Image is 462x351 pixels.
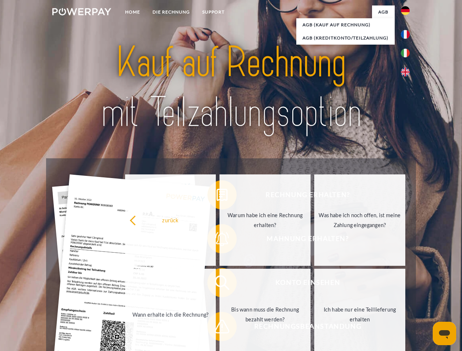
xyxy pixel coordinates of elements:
div: Wann erhalte ich die Rechnung? [129,309,212,319]
a: Was habe ich noch offen, ist meine Zahlung eingegangen? [314,174,405,266]
img: de [401,6,410,15]
a: AGB (Kauf auf Rechnung) [296,18,395,31]
a: Home [119,5,146,19]
div: Ich habe nur eine Teillieferung erhalten [319,305,401,324]
img: fr [401,30,410,39]
div: Was habe ich noch offen, ist meine Zahlung eingegangen? [319,210,401,230]
a: AGB (Kreditkonto/Teilzahlung) [296,31,395,45]
div: Bis wann muss die Rechnung bezahlt werden? [224,305,306,324]
img: it [401,49,410,57]
a: SUPPORT [196,5,231,19]
a: agb [372,5,395,19]
div: Warum habe ich eine Rechnung erhalten? [224,210,306,230]
iframe: Schaltfläche zum Öffnen des Messaging-Fensters [433,322,456,345]
img: logo-powerpay-white.svg [52,8,111,15]
a: DIE RECHNUNG [146,5,196,19]
div: zurück [129,215,212,225]
img: title-powerpay_de.svg [70,35,392,140]
img: en [401,68,410,76]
